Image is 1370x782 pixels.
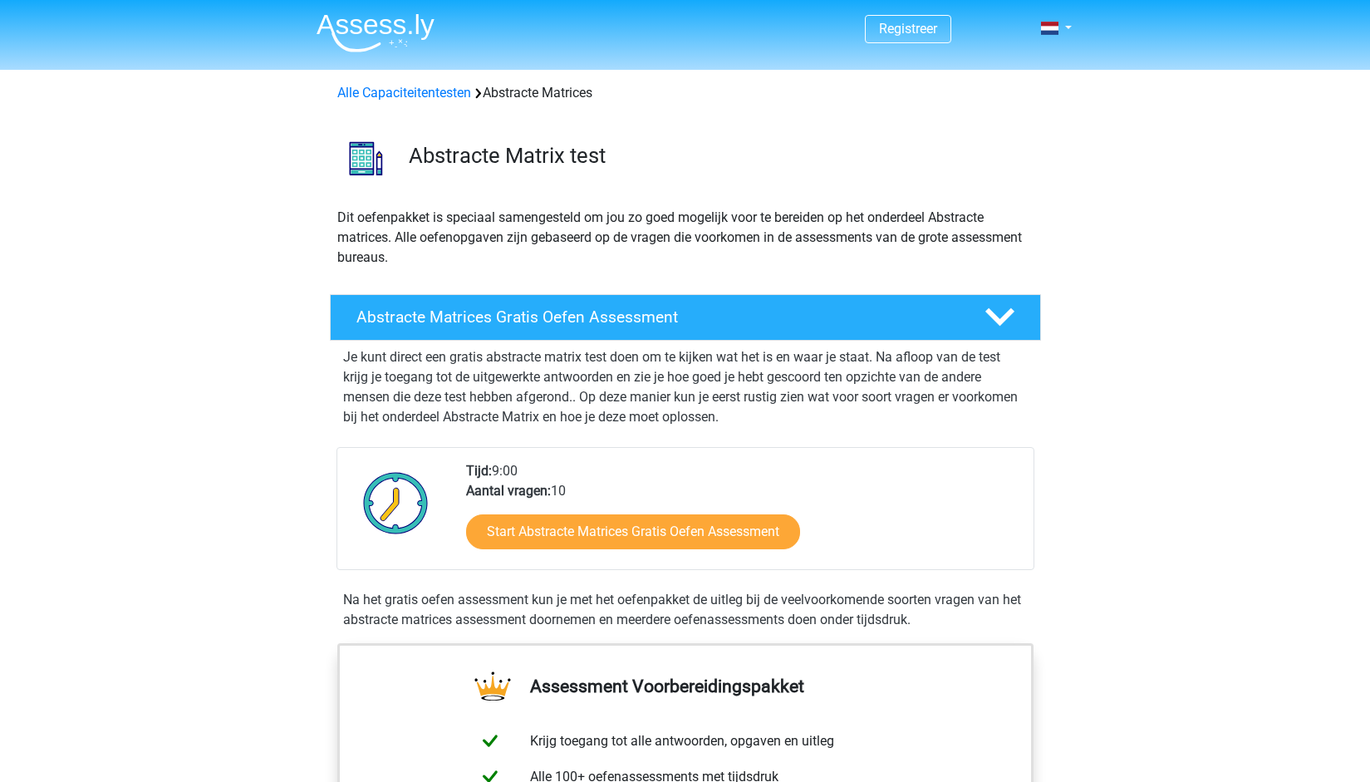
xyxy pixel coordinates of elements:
[323,294,1048,341] a: Abstracte Matrices Gratis Oefen Assessment
[454,461,1033,569] div: 9:00 10
[331,83,1040,103] div: Abstracte Matrices
[409,143,1028,169] h3: Abstracte Matrix test
[331,123,401,194] img: abstracte matrices
[466,514,800,549] a: Start Abstracte Matrices Gratis Oefen Assessment
[343,347,1028,427] p: Je kunt direct een gratis abstracte matrix test doen om te kijken wat het is en waar je staat. Na...
[337,85,471,101] a: Alle Capaciteitentesten
[466,483,551,499] b: Aantal vragen:
[354,461,438,544] img: Klok
[317,13,435,52] img: Assessly
[466,463,492,479] b: Tijd:
[336,590,1034,630] div: Na het gratis oefen assessment kun je met het oefenpakket de uitleg bij de veelvoorkomende soorte...
[337,208,1034,268] p: Dit oefenpakket is speciaal samengesteld om jou zo goed mogelijk voor te bereiden op het onderdee...
[356,307,958,327] h4: Abstracte Matrices Gratis Oefen Assessment
[879,21,937,37] a: Registreer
